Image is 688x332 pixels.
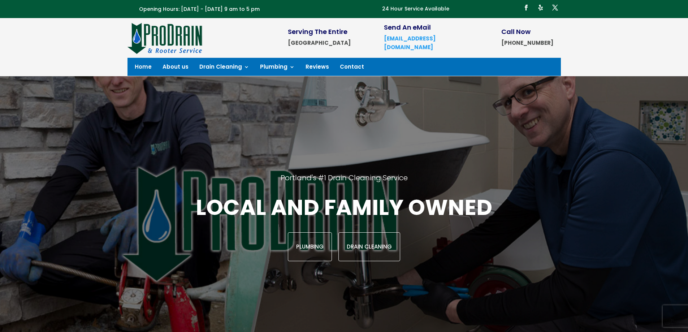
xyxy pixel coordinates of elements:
[288,27,347,36] span: Serving The Entire
[306,64,329,72] a: Reviews
[127,22,203,54] img: site-logo-100h
[199,64,249,72] a: Drain Cleaning
[501,39,553,47] strong: [PHONE_NUMBER]
[501,27,531,36] span: Call Now
[90,193,598,261] div: Local and family owned
[338,232,400,261] a: Drain Cleaning
[535,2,546,13] a: Follow on Yelp
[384,23,431,32] span: Send An eMail
[163,64,189,72] a: About us
[139,5,260,13] span: Opening Hours: [DATE] - [DATE] 9 am to 5 pm
[549,2,561,13] a: Follow on X
[288,232,332,261] a: Plumbing
[260,64,295,72] a: Plumbing
[288,39,351,47] strong: [GEOGRAPHIC_DATA]
[340,64,364,72] a: Contact
[382,5,449,13] p: 24 Hour Service Available
[520,2,532,13] a: Follow on Facebook
[90,173,598,193] h2: Portland's #1 Drain Cleaning Service
[384,35,436,51] a: [EMAIL_ADDRESS][DOMAIN_NAME]
[135,64,152,72] a: Home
